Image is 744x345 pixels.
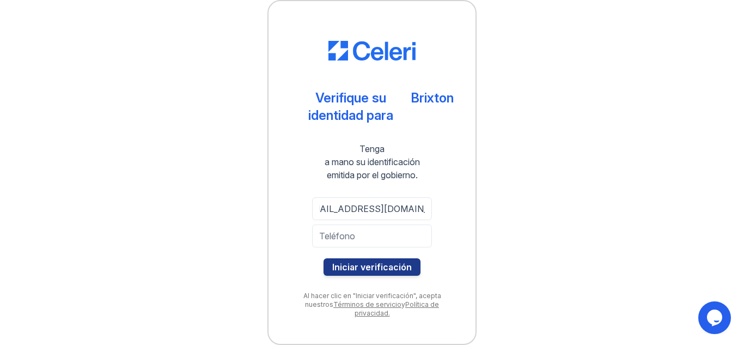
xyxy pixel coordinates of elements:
[355,300,440,317] a: Política de privacidad.
[359,143,385,154] font: Tenga
[328,41,416,60] img: CE_Logo_Blue-a8612792a0a2168367f1c8372b55b34899dd931a85d93a1a3d3e32e68fde9ad4.png
[325,156,420,180] font: a mano su identificación emitida por el gobierno.
[303,292,441,308] font: Al hacer clic en "Iniciar verificación", acepta nuestros
[312,197,432,220] input: Correo electrónico
[332,262,412,273] font: Iniciar verificación
[312,225,432,247] input: Teléfono
[698,301,733,334] iframe: chat widget
[308,90,393,123] font: Verifique su identidad para
[401,300,405,308] font: y
[411,90,454,106] font: Brixton
[333,300,401,308] a: Términos de servicio
[324,258,420,276] button: Iniciar verificación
